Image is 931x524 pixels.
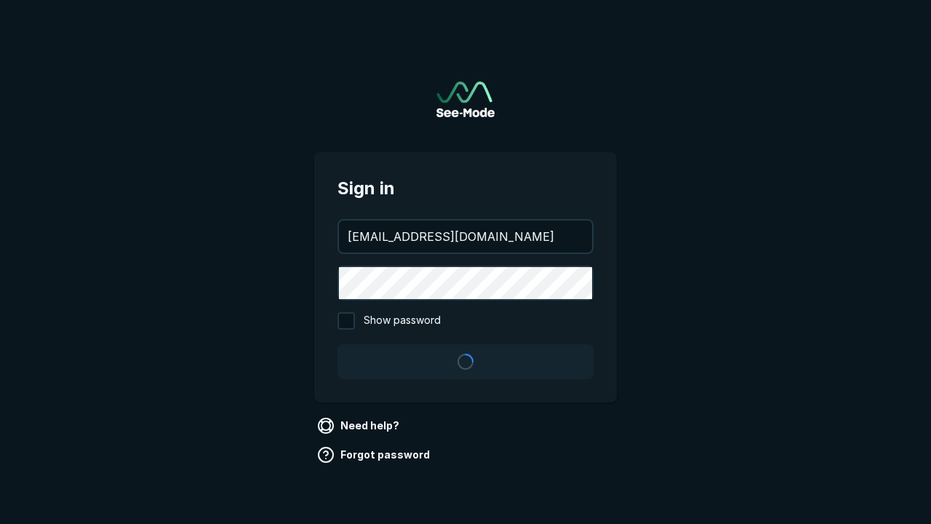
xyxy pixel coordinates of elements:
img: See-Mode Logo [436,82,495,117]
span: Show password [364,312,441,330]
input: your@email.com [339,221,592,253]
a: Forgot password [314,443,436,467]
a: Go to sign in [436,82,495,117]
span: Sign in [337,175,594,202]
a: Need help? [314,414,405,437]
